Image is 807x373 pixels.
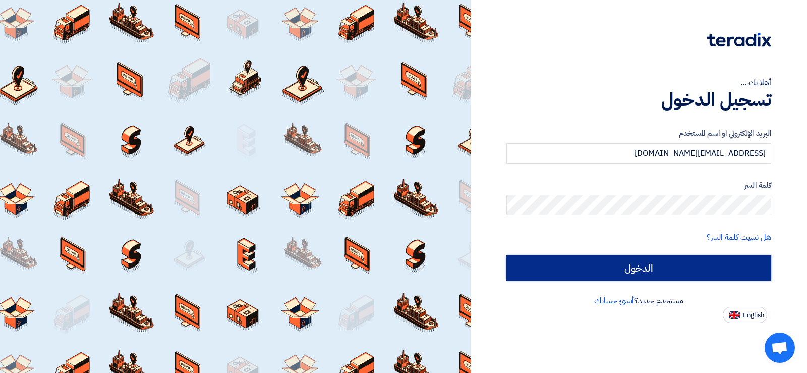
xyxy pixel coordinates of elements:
div: دردشة مفتوحة [765,333,795,363]
a: هل نسيت كلمة السر؟ [707,231,771,243]
div: مستخدم جديد؟ [506,295,771,307]
button: English [723,307,767,323]
span: English [743,312,764,319]
input: الدخول [506,255,771,281]
img: Teradix logo [707,33,771,47]
img: en-US.png [729,311,740,319]
div: أهلا بك ... [506,77,771,89]
input: أدخل بريد العمل الإلكتروني او اسم المستخدم الخاص بك ... [506,143,771,164]
label: البريد الإلكتروني او اسم المستخدم [506,128,771,139]
label: كلمة السر [506,180,771,191]
a: أنشئ حسابك [594,295,634,307]
h1: تسجيل الدخول [506,89,771,111]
